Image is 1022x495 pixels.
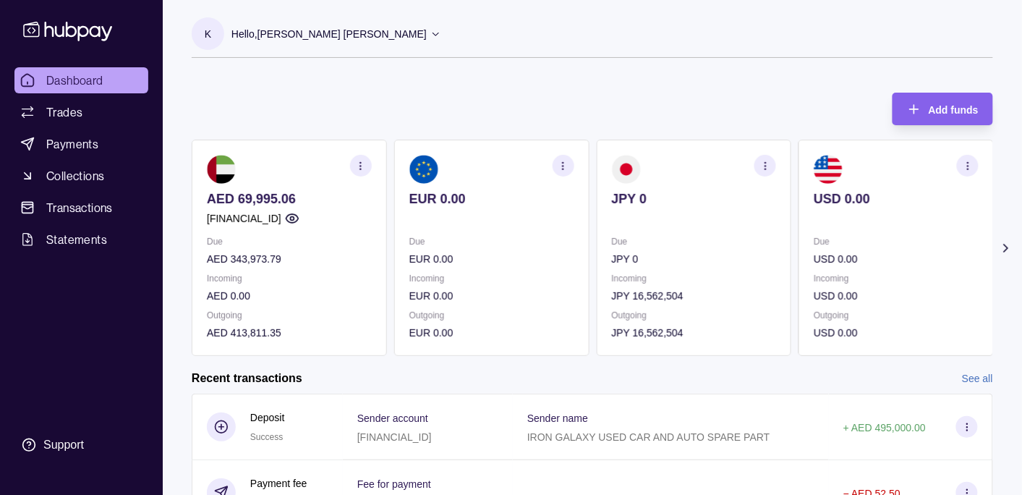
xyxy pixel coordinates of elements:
p: EUR 0.00 [409,325,574,341]
a: Payments [14,131,148,157]
a: Trades [14,99,148,125]
div: Support [43,437,84,453]
p: Incoming [814,271,979,287]
img: ae [207,155,236,184]
p: JPY 16,562,504 [612,288,777,304]
p: AED 413,811.35 [207,325,372,341]
p: USD 0.00 [814,288,979,304]
a: Dashboard [14,67,148,93]
p: USD 0.00 [814,325,979,341]
p: Fee for payment [357,478,431,490]
a: See all [962,371,993,386]
h2: Recent transactions [192,371,302,386]
span: Success [250,432,283,442]
p: Sender name [527,412,588,424]
p: Due [612,234,777,250]
span: Collections [46,167,104,185]
p: IRON GALAXY USED CAR AND AUTO SPARE PART [527,431,770,443]
p: + AED 495,000.00 [843,422,926,433]
span: Statements [46,231,107,248]
span: Add funds [929,104,979,116]
p: USD 0.00 [814,191,979,207]
p: Hello, [PERSON_NAME] [PERSON_NAME] [231,26,427,42]
p: Outgoing [207,308,372,323]
img: us [814,155,843,184]
button: Add funds [893,93,993,125]
a: Transactions [14,195,148,221]
p: [FINANCIAL_ID] [357,431,432,443]
span: Transactions [46,199,113,216]
p: EUR 0.00 [409,288,574,304]
p: Incoming [409,271,574,287]
span: Trades [46,103,82,121]
p: Due [409,234,574,250]
span: Payments [46,135,98,153]
a: Collections [14,163,148,189]
p: Due [207,234,372,250]
p: Deposit [250,410,284,426]
img: eu [409,155,438,184]
p: Incoming [612,271,777,287]
p: USD 0.00 [814,251,979,267]
p: Due [814,234,979,250]
img: jp [612,155,641,184]
p: AED 343,973.79 [207,251,372,267]
p: JPY 16,562,504 [612,325,777,341]
a: Support [14,430,148,460]
p: [FINANCIAL_ID] [207,211,281,227]
p: JPY 0 [612,251,777,267]
p: EUR 0.00 [409,191,574,207]
p: Outgoing [612,308,777,323]
a: Statements [14,227,148,253]
p: Outgoing [814,308,979,323]
p: EUR 0.00 [409,251,574,267]
p: AED 0.00 [207,288,372,304]
p: K [205,26,211,42]
p: AED 69,995.06 [207,191,372,207]
p: Sender account [357,412,428,424]
p: JPY 0 [612,191,777,207]
p: Payment fee [250,475,307,491]
p: Incoming [207,271,372,287]
p: Outgoing [409,308,574,323]
span: Dashboard [46,72,103,89]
